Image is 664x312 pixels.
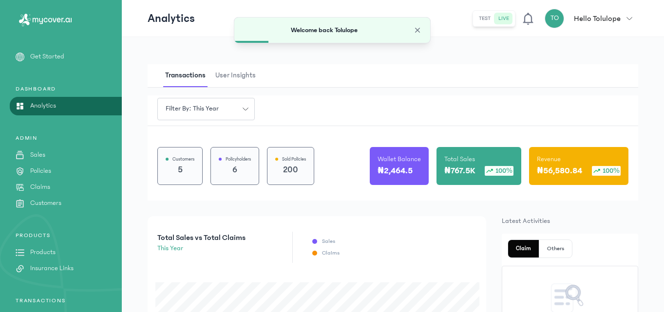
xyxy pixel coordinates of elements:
button: TOHello Tolulope [545,9,638,28]
p: Analytics [148,11,195,26]
button: Transactions [163,64,213,87]
p: Insurance Links [30,263,74,274]
p: ₦2,464.5 [378,164,413,178]
button: User Insights [213,64,264,87]
p: 6 [219,163,251,177]
p: Claims [30,182,50,192]
p: 200 [275,163,306,177]
p: 5 [166,163,194,177]
span: Transactions [163,64,208,87]
div: 100% [592,166,621,176]
button: Close [413,25,422,35]
div: TO [545,9,564,28]
span: Welcome back Tolulope [291,26,358,34]
p: Hello Tolulope [574,13,621,24]
p: ₦767.5K [444,164,475,178]
div: 100% [485,166,513,176]
p: Claims [322,249,340,257]
p: this year [157,243,246,254]
p: Customers [30,198,61,208]
p: Policyholders [226,155,251,163]
button: live [494,13,513,24]
p: Latest Activities [502,216,638,226]
p: Sales [30,150,45,160]
button: test [475,13,494,24]
p: Total Sales [444,154,475,164]
p: Products [30,247,56,257]
button: Filter by: this year [157,98,255,120]
p: Get Started [30,52,64,62]
p: Sold Policies [282,155,306,163]
button: Claim [508,240,539,257]
p: Analytics [30,101,56,111]
p: Policies [30,166,51,176]
button: Others [539,240,572,257]
p: Wallet Balance [378,154,421,164]
p: Revenue [537,154,561,164]
span: Filter by: this year [160,104,225,114]
span: User Insights [213,64,258,87]
p: ₦56,580.84 [537,164,582,178]
p: Total Sales vs Total Claims [157,232,246,243]
p: Customers [172,155,194,163]
p: Sales [322,238,335,245]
